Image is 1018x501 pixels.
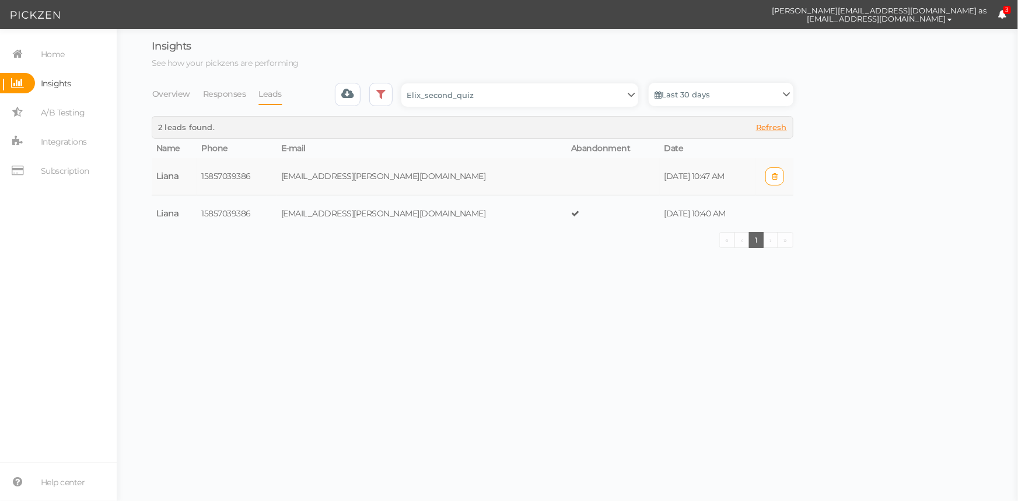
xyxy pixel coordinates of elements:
[197,195,276,233] td: 15857039386
[152,195,197,233] td: Liana
[41,45,65,64] span: Home
[11,8,60,22] img: Pickzen logo
[277,195,566,233] td: [EMAIL_ADDRESS][PERSON_NAME][DOMAIN_NAME]
[664,143,684,153] span: Date
[277,158,566,195] td: [EMAIL_ADDRESS][PERSON_NAME][DOMAIN_NAME]
[152,158,197,195] td: Liana
[158,122,215,132] span: 2 leads found.
[1003,6,1012,15] span: 3
[202,83,258,105] li: Responses
[807,14,946,23] span: [EMAIL_ADDRESS][DOMAIN_NAME]
[41,132,87,151] span: Integrations
[41,103,85,122] span: A/B Testing
[41,74,71,93] span: Insights
[197,158,276,195] td: 15857039386
[281,143,306,153] span: E-mail
[756,122,787,132] span: Refresh
[201,143,228,153] span: Phone
[152,158,793,195] tr: Liana 15857039386 [EMAIL_ADDRESS][PERSON_NAME][DOMAIN_NAME] [DATE] 10:47 AM
[660,195,756,233] td: [DATE] 10:40 AM
[41,473,85,492] span: Help center
[156,143,180,153] span: Name
[152,195,793,233] tr: Liana 15857039386 [EMAIL_ADDRESS][PERSON_NAME][DOMAIN_NAME] [DATE] 10:40 AM
[649,83,793,106] a: Last 30 days
[772,6,987,15] span: [PERSON_NAME][EMAIL_ADDRESS][DOMAIN_NAME] as
[258,83,283,105] a: Leads
[202,83,247,105] a: Responses
[152,58,299,68] span: See how your pickzens are performing
[761,1,998,29] button: [PERSON_NAME][EMAIL_ADDRESS][DOMAIN_NAME] as [EMAIL_ADDRESS][DOMAIN_NAME]
[258,83,295,105] li: Leads
[660,158,756,195] td: [DATE] 10:47 AM
[41,162,89,180] span: Subscription
[749,232,764,248] a: 1
[571,143,631,153] span: Abandonment
[152,83,202,105] li: Overview
[741,5,761,25] img: cd8312e7a6b0c0157f3589280924bf3e
[152,40,191,52] span: Insights
[152,83,191,105] a: Overview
